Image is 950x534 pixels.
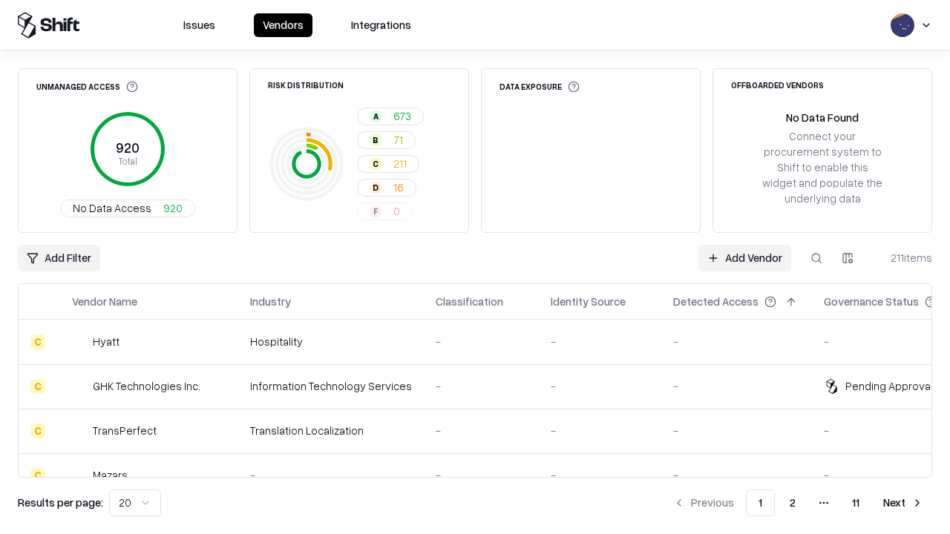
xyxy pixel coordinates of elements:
[72,379,87,394] img: GHK Technologies Inc.
[250,334,412,349] div: Hospitality
[824,294,919,309] div: Governance Status
[393,156,407,171] span: 211
[370,134,381,146] div: B
[342,13,420,37] button: Integrations
[72,423,87,438] img: TransPerfect
[72,468,87,483] img: mazars
[698,245,791,271] a: Add Vendor
[250,423,412,438] div: Translation Localization
[18,245,100,271] button: Add Filter
[436,467,527,483] div: -
[673,378,800,394] div: -
[163,200,183,216] span: 920
[436,423,527,438] div: -
[357,131,416,149] button: B71
[731,81,824,89] div: Offboarded Vendors
[118,155,137,167] tspan: Total
[393,132,403,148] span: 71
[873,250,932,266] div: 211 items
[357,179,416,197] button: D16
[93,467,128,483] div: Mazars
[30,334,45,349] div: C
[786,110,859,125] div: No Data Found
[30,379,45,394] div: C
[778,489,807,516] button: 2
[93,423,157,438] div: TransPerfect
[551,423,649,438] div: -
[845,378,933,394] div: Pending Approval
[436,378,527,394] div: -
[174,13,224,37] button: Issues
[30,468,45,483] div: C
[250,294,291,309] div: Industry
[761,128,884,207] div: Connect your procurement system to Shift to enable this widget and populate the underlying data
[250,378,412,394] div: Information Technology Services
[664,489,932,516] nav: pagination
[673,334,800,349] div: -
[357,108,424,125] button: A673
[370,182,381,194] div: D
[874,489,932,516] button: Next
[393,179,404,195] span: 16
[357,155,419,173] button: C211
[72,334,87,349] img: Hyatt
[93,378,200,394] div: GHK Technologies Inc.
[116,139,140,156] tspan: 920
[250,467,412,483] div: -
[60,200,195,217] button: No Data Access920
[673,467,800,483] div: -
[436,294,503,309] div: Classification
[436,334,527,349] div: -
[370,111,381,122] div: A
[93,334,119,349] div: Hyatt
[746,489,775,516] button: 1
[73,200,151,216] span: No Data Access
[370,158,381,170] div: C
[254,13,312,37] button: Vendors
[30,423,45,438] div: C
[840,489,871,516] button: 11
[673,423,800,438] div: -
[36,81,138,93] div: Unmanaged Access
[72,294,137,309] div: Vendor Name
[551,467,649,483] div: -
[551,294,626,309] div: Identity Source
[268,81,344,89] div: Risk Distribution
[18,495,103,510] p: Results per page:
[551,334,649,349] div: -
[393,108,411,124] span: 673
[499,81,580,93] div: Data Exposure
[673,294,759,309] div: Detected Access
[551,378,649,394] div: -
